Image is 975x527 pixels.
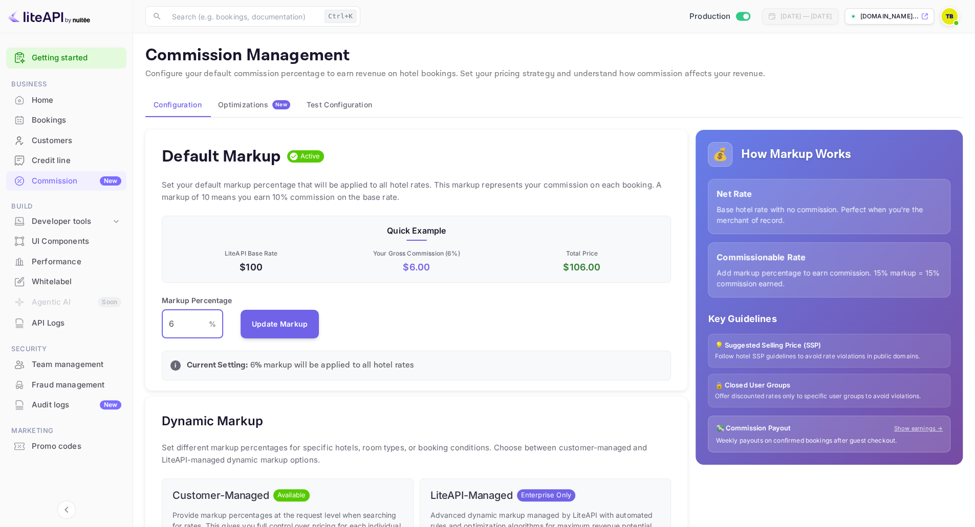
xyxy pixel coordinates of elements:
[6,272,126,292] div: Whitelabel
[6,272,126,291] a: Whitelabel
[6,375,126,395] div: Fraud management
[6,90,126,110] div: Home
[8,8,90,25] img: LiteAPI logo
[32,399,121,411] div: Audit logs
[32,379,121,391] div: Fraud management
[6,425,126,437] span: Marketing
[6,131,126,151] div: Customers
[941,8,958,25] img: Traveloka B2B
[296,151,324,162] span: Active
[6,313,126,333] div: API Logs
[501,249,662,258] p: Total Price
[6,355,126,374] a: Team management
[6,395,126,414] a: Audit logsNew
[717,267,942,289] p: Add markup percentage to earn commission. 15% markup = 15% commission earned.
[272,101,290,108] span: New
[6,343,126,355] span: Security
[336,249,497,258] p: Your Gross Commission ( 6 %)
[32,52,121,64] a: Getting started
[166,6,320,27] input: Search (e.g. bookings, documentation)
[501,260,662,274] p: $ 106.00
[162,310,209,338] input: 0
[32,175,121,187] div: Commission
[32,317,121,329] div: API Logs
[6,252,126,272] div: Performance
[689,11,731,22] span: Production
[32,135,121,147] div: Customers
[6,110,126,129] a: Bookings
[145,93,210,117] button: Configuration
[6,232,126,251] div: UI Components
[714,340,944,351] p: 💡 Suggested Selling Price (SSP)
[717,251,942,263] p: Commissionable Rate
[100,176,121,186] div: New
[6,252,126,271] a: Performance
[336,260,497,274] p: $ 6.00
[209,318,216,329] p: %
[708,312,950,326] p: Key Guidelines
[273,490,310,500] span: Available
[741,146,851,163] h5: How Markup Works
[175,361,176,370] p: i
[716,437,943,445] p: Weekly payouts on confirmed bookings after guest checkout.
[32,155,121,167] div: Credit line
[32,216,111,227] div: Developer tools
[6,395,126,415] div: Audit logsNew
[6,437,126,455] a: Promo codes
[6,171,126,190] a: CommissionNew
[6,79,126,90] span: Business
[6,375,126,394] a: Fraud management
[6,213,126,231] div: Developer tools
[714,352,944,361] p: Follow hotel SSP guidelines to avoid rate violations in public domains.
[714,380,944,391] p: 🔒 Closed User Groups
[170,224,662,237] p: Quick Example
[162,179,671,203] p: Set your default markup percentage that will be applied to all hotel rates. This markup represent...
[6,48,126,68] div: Getting started
[100,400,121,409] div: New
[6,313,126,332] a: API Logs
[57,500,76,519] button: Collapse navigation
[717,188,942,200] p: Net Rate
[517,490,575,500] span: Enterprise Only
[6,171,126,191] div: CommissionNew
[685,11,754,22] div: Switch to Sandbox mode
[6,151,126,171] div: Credit line
[172,489,269,501] h6: Customer-Managed
[714,392,944,401] p: Offer discounted rates only to specific user groups to avoid violations.
[32,256,121,268] div: Performance
[187,360,248,371] strong: Current Setting:
[6,201,126,212] span: Build
[6,437,126,456] div: Promo codes
[162,295,232,306] p: Markup Percentage
[716,423,791,433] p: 💸 Commission Payout
[32,359,121,371] div: Team management
[712,145,728,164] p: 💰
[32,441,121,452] div: Promo codes
[170,249,332,258] p: LiteAPI Base Rate
[218,100,290,109] div: Optimizations
[32,236,121,247] div: UI Components
[145,45,963,66] p: Commission Management
[430,489,513,501] h6: LiteAPI-Managed
[32,276,121,288] div: Whitelabel
[6,131,126,150] a: Customers
[298,93,380,117] button: Test Configuration
[6,151,126,170] a: Credit line
[145,68,963,80] p: Configure your default commission percentage to earn revenue on hotel bookings. Set your pricing ...
[6,232,126,250] a: UI Components
[170,260,332,274] p: $100
[6,90,126,109] a: Home
[32,114,121,126] div: Bookings
[860,12,919,21] p: [DOMAIN_NAME]...
[6,110,126,130] div: Bookings
[717,204,942,225] p: Base hotel rate with no commission. Perfect when you're the merchant of record.
[894,424,943,433] a: Show earnings →
[162,146,281,167] h4: Default Markup
[241,310,319,338] button: Update Markup
[187,359,662,372] p: 6 % markup will be applied to all hotel rates
[324,10,356,23] div: Ctrl+K
[162,442,671,466] p: Set different markup percentages for specific hotels, room types, or booking conditions. Choose b...
[6,355,126,375] div: Team management
[162,413,263,429] h5: Dynamic Markup
[32,95,121,106] div: Home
